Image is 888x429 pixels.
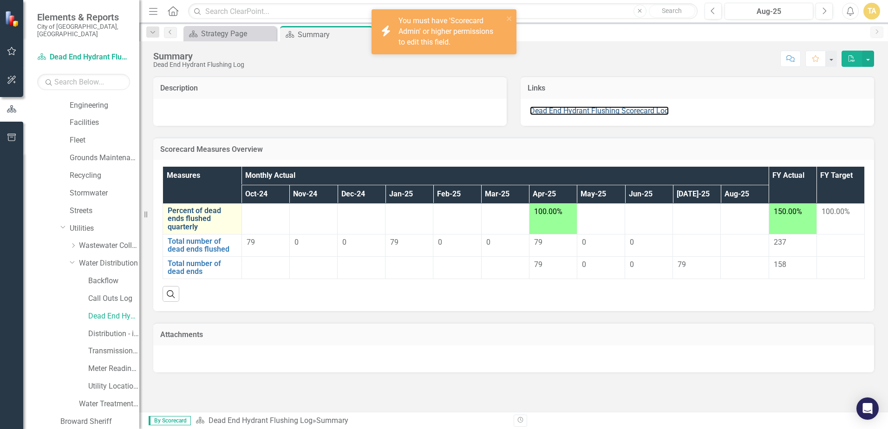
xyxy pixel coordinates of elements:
span: 79 [534,238,542,247]
span: 79 [678,260,686,269]
div: Summary [316,416,348,425]
span: 100.00% [534,207,562,216]
button: Search [649,5,695,18]
h3: Links [528,84,867,92]
span: By Scorecard [149,416,191,425]
div: Summary [153,51,244,61]
span: 0 [630,260,634,269]
a: Transmission and Distribution [88,346,139,357]
span: Elements & Reports [37,12,130,23]
a: Call Outs Log [88,293,139,304]
div: You must have 'Scorecard Admin' or higher permissions to edit this field. [398,16,503,48]
a: Backflow [88,276,139,286]
a: Stormwater [70,188,139,199]
span: 79 [534,260,542,269]
span: 0 [582,238,586,247]
div: Strategy Page [201,28,274,39]
span: 0 [630,238,634,247]
a: Strategy Page [186,28,274,39]
span: 79 [247,238,255,247]
div: » [196,416,507,426]
span: 237 [774,238,786,247]
div: Dead End Hydrant Flushing Log [153,61,244,68]
span: 158 [774,260,786,269]
a: Grounds Maintenance [70,153,139,163]
button: Aug-25 [725,3,813,19]
span: 0 [294,238,299,247]
span: 0 [486,238,490,247]
a: Utilities [70,223,139,234]
h3: Attachments [160,331,867,339]
a: Dead End Hydrant Flushing Scorecard Log [530,106,669,115]
div: Open Intercom Messenger [856,397,879,420]
span: 150.00% [774,207,802,216]
a: Engineering [70,100,139,111]
a: Dead End Hydrant Flushing Log [37,52,130,63]
a: Distribution - inactive scorecard (combined with transmission in [DATE]) [88,329,139,339]
span: 0 [342,238,346,247]
a: Dead End Hydrant Flushing Log [209,416,313,425]
img: ClearPoint Strategy [5,11,21,27]
a: Streets [70,206,139,216]
td: Double-Click to Edit Right Click for Context Menu [163,256,242,279]
a: Percent of dead ends flushed quarterly [168,207,237,231]
td: Double-Click to Edit Right Click for Context Menu [163,203,242,234]
a: Wastewater Collection [79,240,139,251]
span: Search [662,7,682,14]
a: Recycling [70,170,139,181]
input: Search Below... [37,74,130,90]
span: 0 [582,260,586,269]
h3: Description [160,84,500,92]
a: Facilities [70,117,139,128]
button: TA [863,3,880,19]
a: Total number of dead ends flushed [168,237,237,253]
h3: Scorecard Measures Overview [160,145,867,154]
div: Aug-25 [728,6,810,17]
td: Double-Click to Edit Right Click for Context Menu [163,234,242,256]
a: Utility Location Requests [88,381,139,392]
div: Summary [298,29,371,40]
a: Water Treatment Plant [79,399,139,409]
span: 100.00% [822,207,850,216]
a: Meter Reading ([PERSON_NAME]) [88,364,139,374]
small: City of [GEOGRAPHIC_DATA], [GEOGRAPHIC_DATA] [37,23,130,38]
a: Water Distribution [79,258,139,269]
a: Dead End Hydrant Flushing Log [88,311,139,322]
button: close [506,13,513,24]
input: Search ClearPoint... [188,3,698,19]
span: 79 [390,238,398,247]
span: 0 [438,238,442,247]
a: Broward Sheriff [60,416,139,427]
a: Total number of dead ends [168,260,237,276]
a: Fleet [70,135,139,146]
